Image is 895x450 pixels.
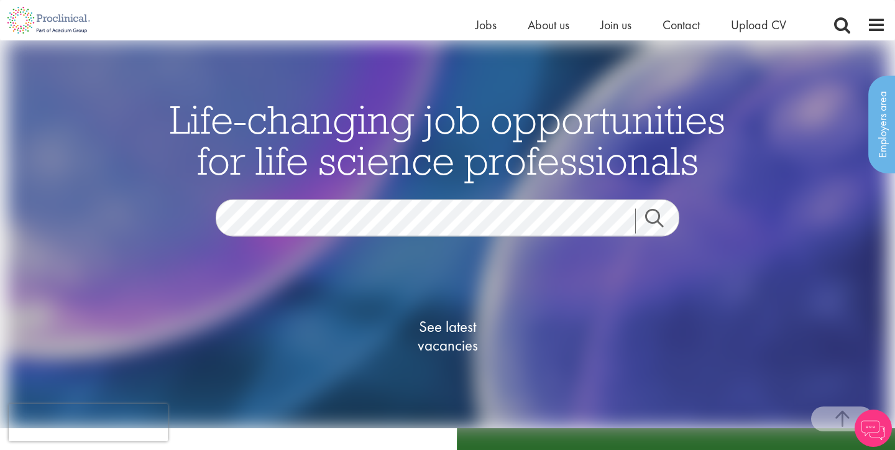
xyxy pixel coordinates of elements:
[731,17,786,33] a: Upload CV
[170,94,725,185] span: Life-changing job opportunities for life science professionals
[855,410,892,447] img: Chatbot
[528,17,569,33] a: About us
[385,268,510,405] a: See latestvacancies
[475,17,497,33] a: Jobs
[635,209,689,234] a: Job search submit button
[600,17,631,33] a: Join us
[7,40,888,428] img: candidate home
[9,404,168,441] iframe: reCAPTCHA
[663,17,700,33] a: Contact
[385,318,510,355] span: See latest vacancies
